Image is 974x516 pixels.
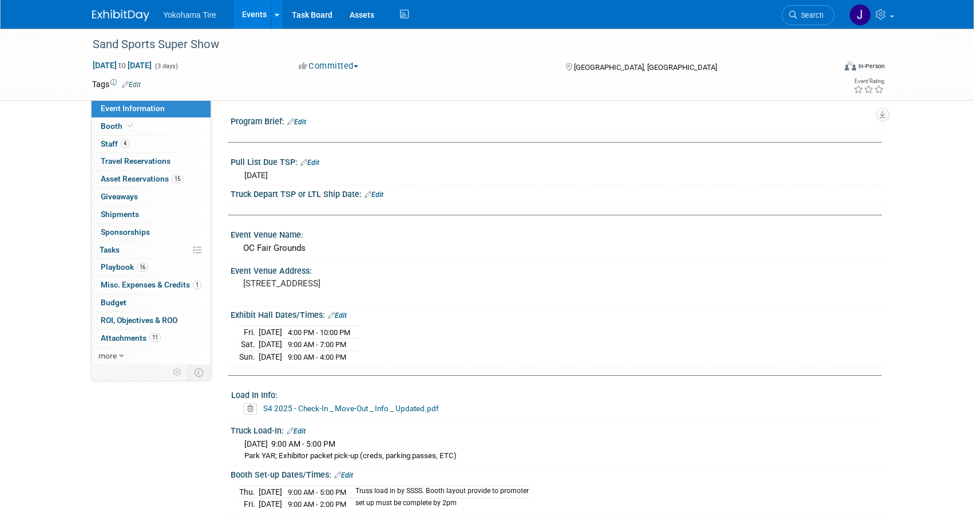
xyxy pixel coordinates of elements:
[92,348,211,365] a: more
[849,4,871,26] img: Janelle Williams
[92,312,211,329] a: ROI, Objectives & ROO
[101,210,139,219] span: Shipments
[137,263,148,271] span: 16
[101,227,150,237] span: Sponsorships
[239,239,873,257] div: OC Fair Grounds
[259,350,282,363] td: [DATE]
[858,62,885,70] div: In-Person
[101,262,148,271] span: Playbook
[101,139,129,148] span: Staff
[239,498,259,510] td: Fri.
[188,365,211,380] td: Toggle Event Tabs
[231,226,882,241] div: Event Venue Name:
[100,245,120,254] span: Tasks
[239,326,259,338] td: Fri.
[259,326,282,338] td: [DATE]
[121,139,129,148] span: 4
[287,118,306,126] a: Edit
[92,78,141,90] td: Tags
[295,60,363,72] button: Committed
[288,488,346,497] span: 9:00 AM - 5:00 PM
[231,153,882,168] div: Pull List Due TSP:
[231,306,882,321] div: Exhibit Hall Dates/Times:
[101,156,171,166] span: Travel Reservations
[168,365,188,380] td: Personalize Event Tab Strip
[149,333,161,342] span: 11
[231,422,882,437] div: Truck Load-In:
[122,81,141,89] a: Edit
[767,60,885,77] div: Event Format
[101,192,138,201] span: Giveaways
[300,159,319,167] a: Edit
[92,206,211,223] a: Shipments
[154,62,178,70] span: (3 days)
[163,10,216,19] span: Yokohama Tire
[845,61,856,70] img: Format-Inperson.png
[101,298,126,307] span: Budget
[287,427,306,435] a: Edit
[244,171,268,180] span: [DATE]
[92,188,211,206] a: Giveaways
[239,486,259,498] td: Thu.
[365,191,383,199] a: Edit
[92,277,211,294] a: Misc. Expenses & Credits1
[92,259,211,276] a: Playbook16
[239,350,259,363] td: Sun.
[92,136,211,153] a: Staff4
[101,121,136,131] span: Booth
[797,11,823,19] span: Search
[288,500,346,509] span: 9:00 AM - 2:00 PM
[101,280,201,289] span: Misc. Expenses & Credits
[574,63,717,72] span: [GEOGRAPHIC_DATA], [GEOGRAPHIC_DATA]
[288,328,350,337] span: 4:00 PM - 10:00 PM
[244,405,262,413] a: Delete attachment?
[244,451,873,462] div: Park YAR; Exhibitor packet pick-up (creds, parking passes, ETC)
[231,262,882,277] div: Event Venue Address:
[101,333,161,342] span: Attachments
[244,439,335,448] span: [DATE] 9:00 AM - 5:00 PM
[92,100,211,117] a: Event Information
[92,10,149,21] img: ExhibitDay
[782,5,834,25] a: Search
[231,186,882,200] div: Truck Depart TSP or LTL Ship Date:
[259,486,282,498] td: [DATE]
[101,104,165,113] span: Event Information
[128,123,133,129] i: Booth reservation complete
[239,338,259,351] td: Sat.
[259,498,282,510] td: [DATE]
[98,351,117,360] span: more
[231,466,882,481] div: Booth Set-up Dates/Times:
[92,60,152,70] span: [DATE] [DATE]
[243,278,489,289] pre: [STREET_ADDRESS]
[101,316,177,325] span: ROI, Objectives & ROO
[853,78,884,84] div: Event Rating
[288,340,346,349] span: 9:00 AM - 7:00 PM
[334,471,353,479] a: Edit
[92,171,211,188] a: Asset Reservations15
[117,61,128,70] span: to
[92,224,211,241] a: Sponsorships
[231,387,877,401] div: Load In Info:
[92,294,211,312] a: Budget
[92,118,211,135] a: Booth
[263,404,439,413] a: S4 2025 - Check-In _ Move-Out _ Info _ Updated.pdf
[349,486,529,498] td: Truss load in by SSSS. Booth layout provide to promoter
[231,113,882,128] div: Program Brief:
[92,153,211,170] a: Travel Reservations
[89,34,817,55] div: Sand Sports Super Show
[101,174,183,183] span: Asset Reservations
[349,498,529,510] td: set up must be complete by 2pm
[328,312,347,320] a: Edit
[92,242,211,259] a: Tasks
[288,353,346,361] span: 9:00 AM - 4:00 PM
[172,175,183,183] span: 15
[193,281,201,289] span: 1
[92,330,211,347] a: Attachments11
[259,338,282,351] td: [DATE]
